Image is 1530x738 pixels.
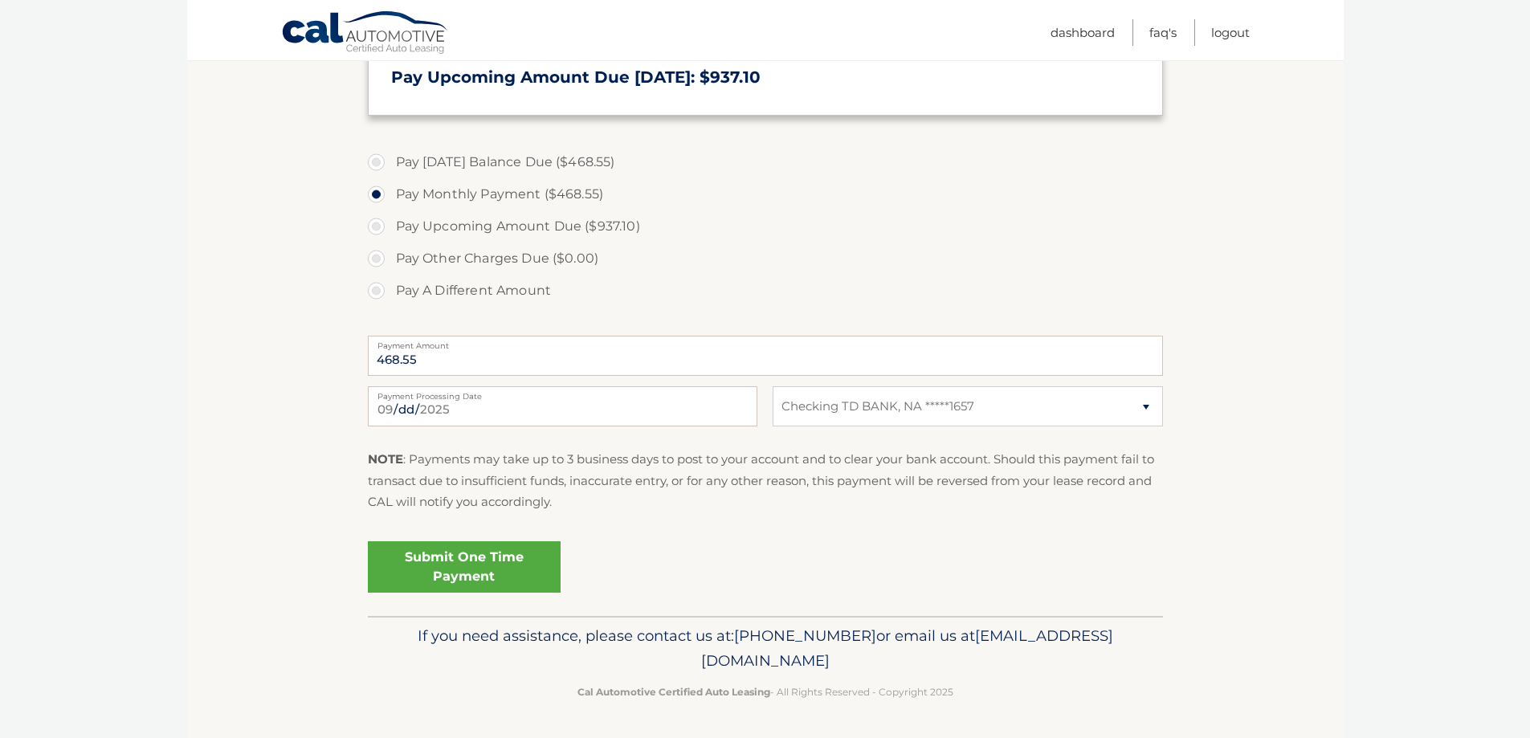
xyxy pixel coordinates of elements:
strong: Cal Automotive Certified Auto Leasing [577,686,770,698]
a: Cal Automotive [281,10,450,57]
label: Pay [DATE] Balance Due ($468.55) [368,146,1163,178]
label: Payment Amount [368,336,1163,349]
input: Payment Amount [368,336,1163,376]
label: Payment Processing Date [368,386,757,399]
a: Dashboard [1051,19,1115,46]
a: FAQ's [1149,19,1177,46]
label: Pay A Different Amount [368,275,1163,307]
p: If you need assistance, please contact us at: or email us at [378,623,1153,675]
p: : Payments may take up to 3 business days to post to your account and to clear your bank account.... [368,449,1163,512]
span: [PHONE_NUMBER] [734,626,876,645]
label: Pay Monthly Payment ($468.55) [368,178,1163,210]
input: Payment Date [368,386,757,426]
strong: NOTE [368,451,403,467]
label: Pay Other Charges Due ($0.00) [368,243,1163,275]
label: Pay Upcoming Amount Due ($937.10) [368,210,1163,243]
a: Submit One Time Payment [368,541,561,593]
h3: Pay Upcoming Amount Due [DATE]: $937.10 [391,67,1140,88]
a: Logout [1211,19,1250,46]
p: - All Rights Reserved - Copyright 2025 [378,683,1153,700]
